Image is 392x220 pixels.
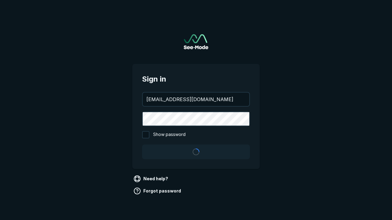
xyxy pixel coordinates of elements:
a: Forgot password [132,186,183,196]
input: your@email.com [143,93,249,106]
span: Sign in [142,74,250,85]
a: Go to sign in [184,34,208,49]
a: Need help? [132,174,171,184]
span: Show password [153,131,186,138]
img: See-Mode Logo [184,34,208,49]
